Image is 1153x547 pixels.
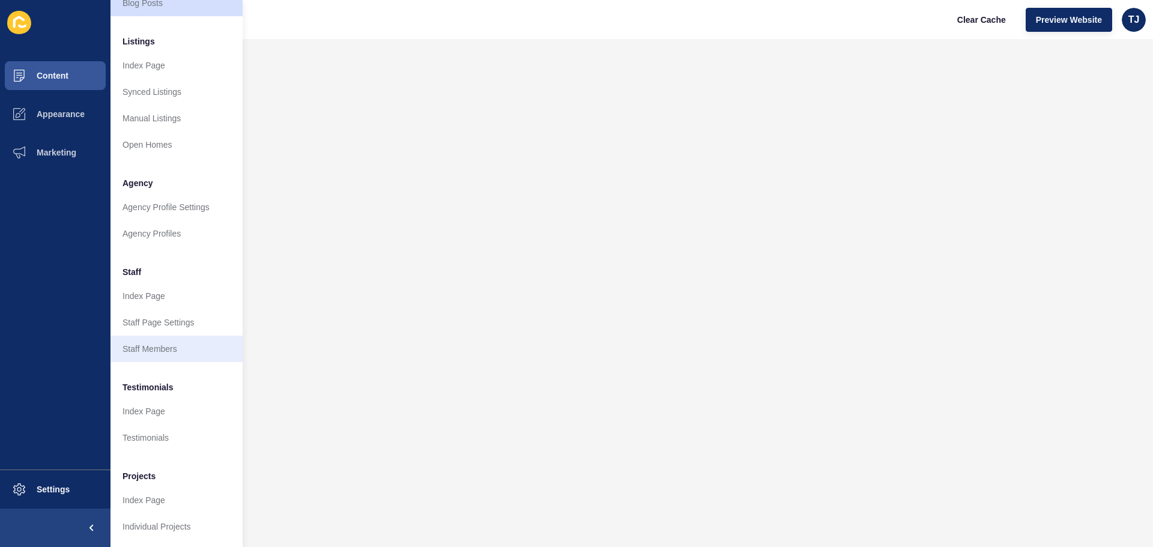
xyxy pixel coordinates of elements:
span: TJ [1128,14,1140,26]
a: Staff Page Settings [110,309,243,336]
span: Preview Website [1036,14,1102,26]
a: Agency Profile Settings [110,194,243,220]
a: Index Page [110,283,243,309]
a: Manual Listings [110,105,243,131]
span: Projects [123,470,156,482]
span: Staff [123,266,141,278]
span: Listings [123,35,155,47]
a: Individual Projects [110,513,243,540]
span: Clear Cache [957,14,1006,26]
a: Index Page [110,487,243,513]
a: Index Page [110,398,243,425]
a: Agency Profiles [110,220,243,247]
button: Clear Cache [947,8,1016,32]
a: Synced Listings [110,79,243,105]
a: Staff Members [110,336,243,362]
span: Agency [123,177,153,189]
a: Open Homes [110,131,243,158]
a: Testimonials [110,425,243,451]
button: Preview Website [1026,8,1112,32]
a: Index Page [110,52,243,79]
span: Testimonials [123,381,174,393]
